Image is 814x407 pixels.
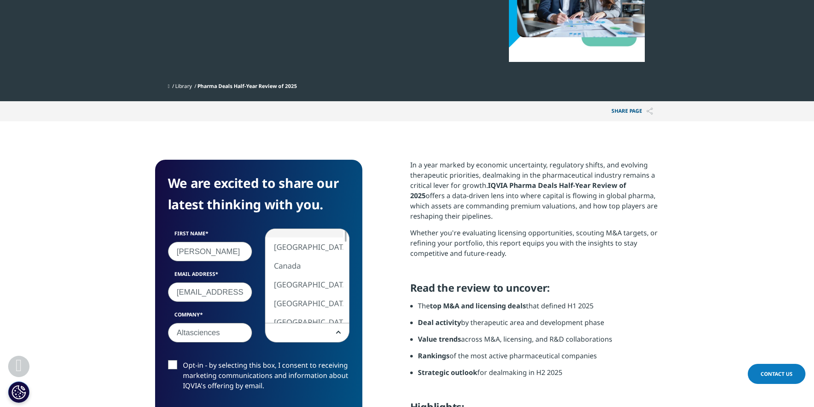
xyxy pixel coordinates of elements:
[8,381,29,403] button: Cookies Settings
[418,318,461,327] strong: Deal activity
[418,334,659,351] li: across M&A, licensing, and R&D collaborations
[418,301,659,317] li: The that defined H1 2025
[168,230,253,242] label: First Name
[175,82,192,90] a: Library
[168,360,350,395] label: Opt-in - by selecting this box, I consent to receiving marketing communications and information a...
[761,370,793,378] span: Contact Us
[418,334,461,344] strong: Value trends
[748,364,805,384] a: Contact Us
[418,368,477,377] strong: Strategic outlook
[605,101,659,121] p: Share PAGE
[168,311,253,323] label: Company
[410,160,659,228] p: In a year marked by economic uncertainty, regulatory shifts, and evolving therapeutic priorities,...
[168,173,350,215] h4: We are excited to share our latest thinking with you.
[430,301,526,310] strong: top M&A and licensing deals
[265,275,343,294] li: [GEOGRAPHIC_DATA]
[265,294,343,313] li: [GEOGRAPHIC_DATA]
[418,351,450,360] strong: Rankings
[410,281,659,301] h5: Read the review to uncover:
[265,313,343,331] li: [GEOGRAPHIC_DATA]
[410,228,659,265] p: Whether you're evaluating licensing opportunities, scouting M&A targets, or refining your portfol...
[605,101,659,121] button: Share PAGEShare PAGE
[646,108,653,115] img: Share PAGE
[418,367,659,384] li: for dealmaking in H2 2025
[265,256,343,275] li: Canada
[168,270,253,282] label: Email Address
[197,82,297,90] span: Pharma Deals Half-Year Review of 2025
[265,237,343,256] li: [GEOGRAPHIC_DATA]
[410,181,626,200] strong: IQVIA Pharma Deals Half-Year Review of 2025
[418,317,659,334] li: by therapeutic area and development phase
[418,351,659,367] li: of the most active pharmaceutical companies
